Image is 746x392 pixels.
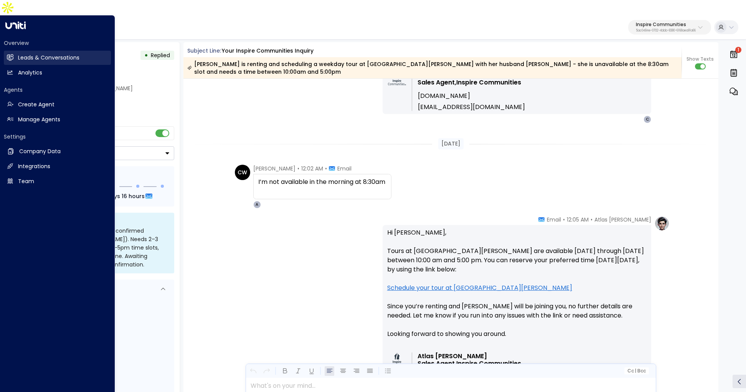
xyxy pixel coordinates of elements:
a: Company Data [4,144,111,159]
p: 5ac0484e-0702-4bbb-8380-6168aea91a66 [636,29,696,32]
a: [EMAIL_ADDRESS][DOMAIN_NAME] [418,103,525,111]
h2: Analytics [18,69,42,77]
span: | [635,368,636,374]
span: In about 1 days 16 hours [78,192,145,200]
span: Sales Agent, [418,79,456,86]
a: Manage Agents [4,112,111,127]
button: Cc|Bcc [624,367,649,375]
span: Atlas [PERSON_NAME] [594,216,651,223]
a: Create Agent [4,98,111,112]
div: CW [235,165,250,180]
button: 1 [727,46,740,63]
a: Analytics [4,66,111,80]
span: 12:05 AM [567,216,589,223]
span: • [297,165,299,172]
h2: Integrations [18,162,50,170]
button: Undo [248,366,258,376]
a: Leads & Conversations [4,51,111,65]
span: [PERSON_NAME] [253,165,295,172]
p: Inspire Communities [636,22,696,27]
h2: Company Data [19,147,61,155]
h2: Agents [4,86,111,94]
h2: Manage Agents [18,116,60,124]
h2: Create Agent [18,101,54,109]
div: Next Follow Up: [38,192,168,200]
a: [DOMAIN_NAME] [418,92,470,99]
div: I’m not available in the morning at 8:30am [258,177,386,187]
h2: Overview [4,39,111,47]
span: 12:02 AM [301,165,323,172]
div: • [144,48,148,62]
span: Show Texts [687,56,714,63]
img: photo [388,72,406,85]
img: photo [388,353,406,366]
div: [PERSON_NAME] is renting and scheduling a weekday tour at [GEOGRAPHIC_DATA][PERSON_NAME] with her... [187,60,677,76]
h2: Team [18,177,34,185]
div: [DATE] [438,138,464,149]
span: • [591,216,593,223]
div: Follow Up Sequence [38,172,168,180]
div: Your Inspire Communities Inquiry [222,47,314,55]
span: Inspire Communities [456,360,521,367]
span: Cc Bcc [627,368,645,374]
span: Email [337,165,352,172]
a: Team [4,174,111,189]
span: 1 [735,47,741,53]
span: Sales Agent, [418,360,456,367]
a: Integrations [4,159,111,174]
span: Subject Line: [187,47,221,55]
span: Email [547,216,561,223]
img: profile-logo.png [654,216,670,231]
div: C [644,116,651,123]
span: Inspire Communities [456,79,521,86]
button: Inspire Communities5ac0484e-0702-4bbb-8380-6168aea91a66 [628,20,711,35]
h2: Settings [4,133,111,141]
span: Atlas [PERSON_NAME] [418,352,487,360]
span: Replied [151,51,170,59]
a: Schedule your tour at [GEOGRAPHIC_DATA][PERSON_NAME] [387,283,572,293]
div: A [253,201,261,208]
span: • [325,165,327,172]
span: • [563,216,565,223]
button: Redo [262,366,271,376]
h2: Leads & Conversations [18,54,79,62]
p: Hi [PERSON_NAME], Tours at [GEOGRAPHIC_DATA][PERSON_NAME] are available [DATE] through [DATE] bet... [387,228,647,348]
